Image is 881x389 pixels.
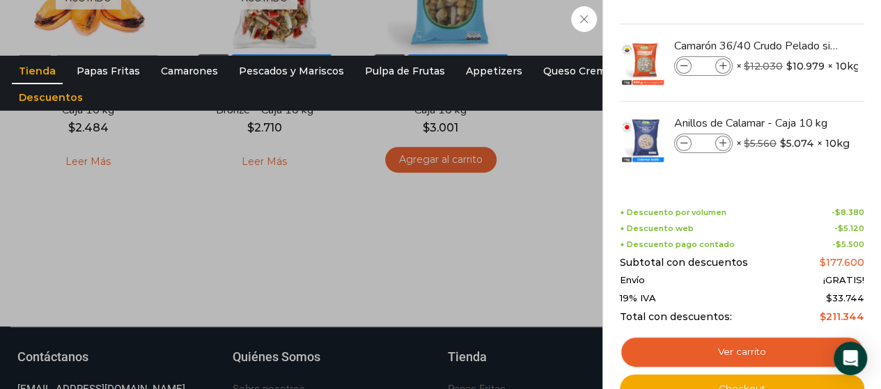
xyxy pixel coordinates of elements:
[693,136,714,151] input: Product quantity
[12,58,63,84] a: Tienda
[836,239,841,249] span: $
[823,275,864,286] span: ¡GRATIS!
[744,60,750,72] span: $
[620,208,726,217] span: + Descuento por volumen
[832,240,864,249] span: -
[358,58,452,84] a: Pulpa de Frutas
[834,342,867,375] div: Open Intercom Messenger
[232,58,351,84] a: Pescados y Mariscos
[820,256,826,269] span: $
[620,275,645,286] span: Envío
[786,59,825,73] bdi: 10.979
[826,292,864,303] span: 33.744
[832,208,864,217] span: -
[674,116,840,131] a: Anillos de Calamar - Caja 10 kg
[836,239,864,249] bdi: 5.500
[834,224,864,233] span: -
[620,224,694,233] span: + Descuento web
[786,59,793,73] span: $
[838,223,843,233] span: $
[744,137,750,150] span: $
[674,38,840,54] a: Camarón 36/40 Crudo Pelado sin Vena - Super Prime - Caja 10 kg
[536,58,618,84] a: Queso Crema
[835,207,864,217] bdi: 8.380
[620,240,735,249] span: + Descuento pago contado
[620,257,748,269] span: Subtotal con descuentos
[780,136,786,150] span: $
[736,134,850,153] span: × × 10kg
[620,293,656,304] span: 19% IVA
[693,58,714,74] input: Product quantity
[826,292,832,303] span: $
[70,58,147,84] a: Papas Fritas
[459,58,529,84] a: Appetizers
[744,60,783,72] bdi: 12.030
[820,310,864,323] bdi: 211.344
[736,56,860,76] span: × × 10kg
[820,310,826,323] span: $
[835,207,841,217] span: $
[154,58,225,84] a: Camarones
[744,137,777,150] bdi: 5.560
[12,84,90,111] a: Descuentos
[820,256,864,269] bdi: 177.600
[838,223,864,233] bdi: 5.120
[620,311,732,323] span: Total con descuentos:
[780,136,814,150] bdi: 5.074
[620,336,864,368] a: Ver carrito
